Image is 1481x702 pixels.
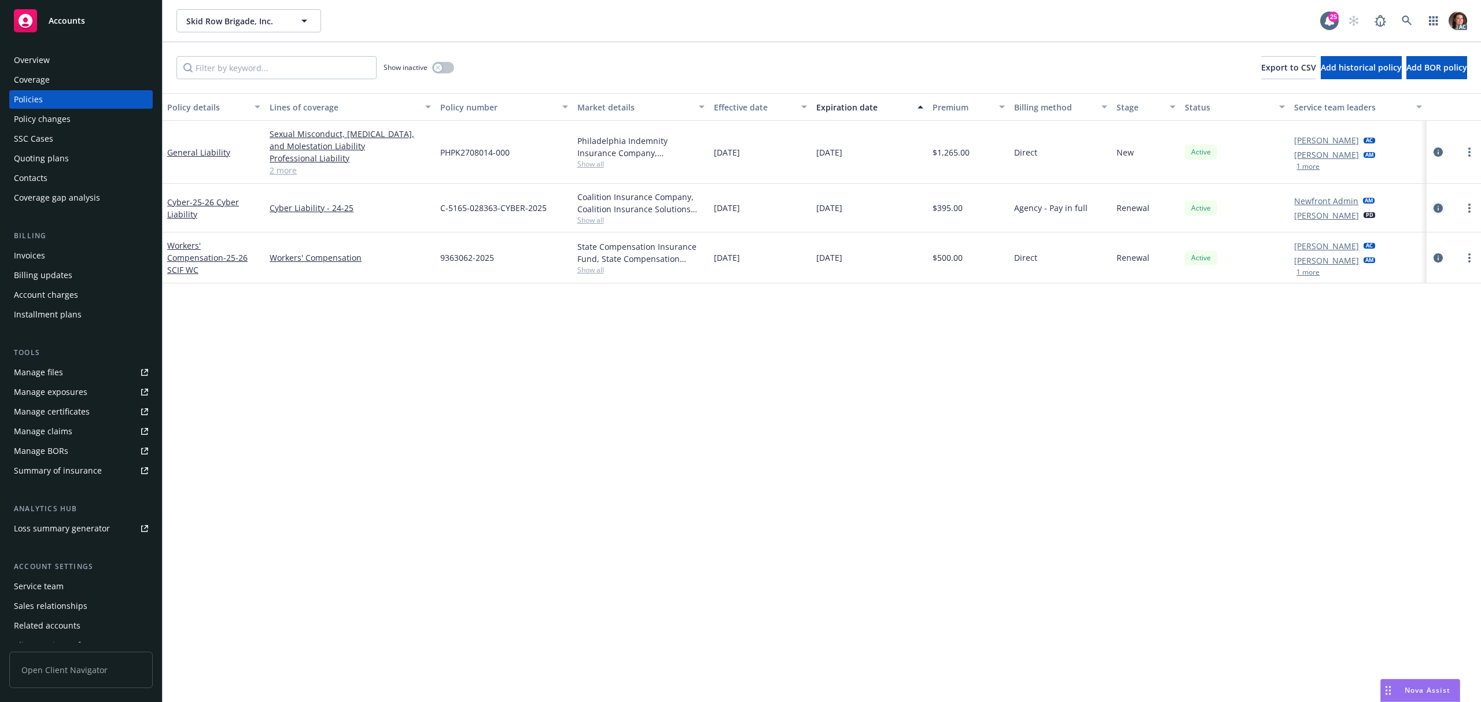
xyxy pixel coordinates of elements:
[270,152,431,164] a: Professional Liability
[933,146,970,158] span: $1,265.00
[9,5,153,37] a: Accounts
[176,56,377,79] input: Filter by keyword...
[933,252,963,264] span: $500.00
[1014,202,1088,214] span: Agency - Pay in full
[9,652,153,688] span: Open Client Navigator
[714,146,740,158] span: [DATE]
[1189,203,1213,213] span: Active
[9,51,153,69] a: Overview
[440,202,547,214] span: C-5165-028363-CYBER-2025
[1180,93,1290,121] button: Status
[265,93,436,121] button: Lines of coverage
[440,101,555,113] div: Policy number
[14,169,47,187] div: Contacts
[1112,93,1180,121] button: Stage
[9,71,153,89] a: Coverage
[1290,93,1426,121] button: Service team leaders
[167,240,248,275] a: Workers' Compensation
[1321,62,1402,73] span: Add historical policy
[14,363,63,382] div: Manage files
[14,442,68,460] div: Manage BORs
[9,383,153,401] a: Manage exposures
[812,93,928,121] button: Expiration date
[577,135,705,159] div: Philadelphia Indemnity Insurance Company, [GEOGRAPHIC_DATA] Insurance Companies
[440,146,510,158] span: PHPK2708014-000
[14,149,69,168] div: Quoting plans
[167,252,248,275] span: - 25-26 SCIF WC
[1014,101,1095,113] div: Billing method
[928,93,1010,121] button: Premium
[436,93,572,121] button: Policy number
[816,252,842,264] span: [DATE]
[1117,101,1163,113] div: Stage
[1395,9,1419,32] a: Search
[1185,101,1272,113] div: Status
[1369,9,1392,32] a: Report a Bug
[14,246,45,265] div: Invoices
[1117,252,1150,264] span: Renewal
[9,230,153,242] div: Billing
[1431,145,1445,159] a: circleInformation
[9,189,153,207] a: Coverage gap analysis
[1405,685,1450,695] span: Nova Assist
[9,90,153,109] a: Policies
[9,246,153,265] a: Invoices
[577,241,705,265] div: State Compensation Insurance Fund, State Compensation Insurance Fund (SCIF)
[573,93,709,121] button: Market details
[9,519,153,538] a: Loss summary generator
[14,636,110,655] div: Client navigator features
[1294,254,1359,267] a: [PERSON_NAME]
[14,616,80,635] div: Related accounts
[9,169,153,187] a: Contacts
[1117,202,1150,214] span: Renewal
[1342,9,1365,32] a: Start snowing
[14,286,78,304] div: Account charges
[1431,251,1445,265] a: circleInformation
[14,597,87,615] div: Sales relationships
[14,189,100,207] div: Coverage gap analysis
[14,422,72,441] div: Manage claims
[14,71,50,89] div: Coverage
[9,442,153,460] a: Manage BORs
[9,130,153,148] a: SSC Cases
[440,252,494,264] span: 9363062-2025
[9,597,153,615] a: Sales relationships
[14,130,53,148] div: SSC Cases
[9,149,153,168] a: Quoting plans
[816,202,842,214] span: [DATE]
[270,202,431,214] a: Cyber Liability - 24-25
[270,252,431,264] a: Workers' Compensation
[9,286,153,304] a: Account charges
[1014,146,1037,158] span: Direct
[14,461,102,480] div: Summary of insurance
[14,266,72,285] div: Billing updates
[270,128,431,152] a: Sexual Misconduct, [MEDICAL_DATA], and Molestation Liability
[9,577,153,596] a: Service team
[14,577,64,596] div: Service team
[577,159,705,169] span: Show all
[1462,251,1476,265] a: more
[1294,195,1358,207] a: Newfront Admin
[714,101,794,113] div: Effective date
[1189,253,1213,263] span: Active
[186,15,286,27] span: Skid Row Brigade, Inc.
[709,93,812,121] button: Effective date
[163,93,265,121] button: Policy details
[14,51,50,69] div: Overview
[1462,201,1476,215] a: more
[1406,56,1467,79] button: Add BOR policy
[714,202,740,214] span: [DATE]
[577,101,692,113] div: Market details
[9,422,153,441] a: Manage claims
[1406,62,1467,73] span: Add BOR policy
[9,503,153,515] div: Analytics hub
[1189,147,1213,157] span: Active
[577,215,705,225] span: Show all
[1431,201,1445,215] a: circleInformation
[1294,101,1409,113] div: Service team leaders
[816,146,842,158] span: [DATE]
[1014,252,1037,264] span: Direct
[1381,679,1395,701] div: Drag to move
[14,305,82,324] div: Installment plans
